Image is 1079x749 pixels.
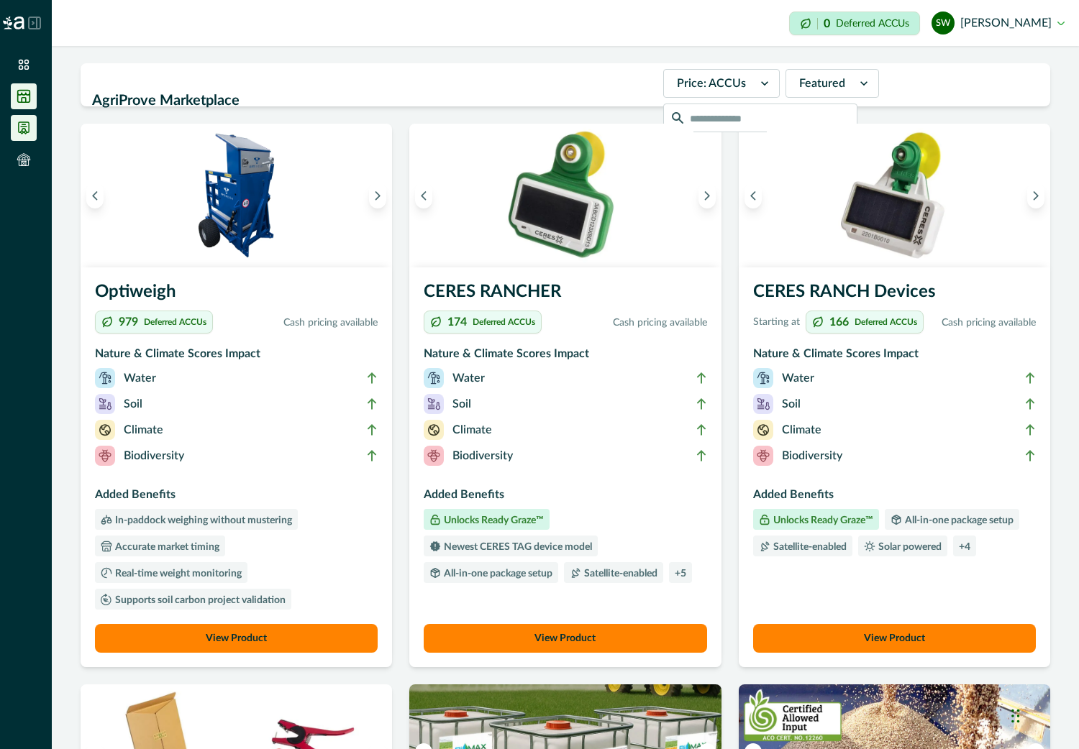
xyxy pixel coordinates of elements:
[447,316,467,328] p: 174
[581,569,657,579] p: Satellite-enabled
[144,318,206,326] p: Deferred ACCUs
[739,124,1050,267] img: A single CERES RANCH device
[753,486,1036,509] h3: Added Benefits
[782,369,814,387] p: Water
[409,124,721,267] img: A single CERES RANCHER device
[119,316,138,328] p: 979
[441,542,592,552] p: Newest CERES TAG device model
[441,569,552,579] p: All-in-one package setup
[86,183,104,208] button: Previous image
[3,17,24,29] img: Logo
[753,345,1036,368] h3: Nature & Climate Scores Impact
[441,515,544,525] p: Unlocks Ready Graze™
[219,316,378,331] p: Cash pricing available
[745,183,762,208] button: Previous image
[452,421,492,438] p: Climate
[824,18,830,29] p: 0
[782,395,801,413] p: Soil
[424,624,706,653] button: View Product
[836,18,909,29] p: Deferred ACCUs
[753,279,1036,311] h3: CERES RANCH Devices
[95,486,378,509] h3: Added Benefits
[112,542,219,552] p: Accurate market timing
[124,369,156,387] p: Water
[452,447,513,464] p: Biodiversity
[1027,183,1044,208] button: Next image
[782,421,821,438] p: Climate
[124,447,184,464] p: Biodiversity
[770,542,847,552] p: Satellite-enabled
[753,624,1036,653] button: View Product
[424,279,706,311] h3: CERES RANCHER
[932,6,1065,40] button: Stephen Warnken[PERSON_NAME]
[112,569,242,579] p: Real-time weight monitoring
[369,183,386,208] button: Next image
[855,318,917,326] p: Deferred ACCUs
[902,515,1014,525] p: All-in-one package setup
[112,515,292,525] p: In-paddock weighing without mustering
[95,624,378,653] button: View Product
[875,542,942,552] p: Solar powered
[473,318,535,326] p: Deferred ACCUs
[829,316,849,328] p: 166
[124,395,142,413] p: Soil
[698,183,716,208] button: Next image
[415,183,432,208] button: Previous image
[770,515,873,525] p: Unlocks Ready Graze™
[929,316,1036,331] p: Cash pricing available
[1007,680,1079,749] iframe: Chat Widget
[959,542,970,552] p: + 4
[424,486,706,509] h3: Added Benefits
[547,316,706,331] p: Cash pricing available
[1011,694,1020,737] div: Drag
[112,595,286,605] p: Supports soil carbon project validation
[81,124,392,267] img: An Optiweigh unit
[782,447,842,464] p: Biodiversity
[92,87,655,114] h2: AgriProve Marketplace
[424,345,706,368] h3: Nature & Climate Scores Impact
[95,345,378,368] h3: Nature & Climate Scores Impact
[452,369,485,387] p: Water
[452,395,471,413] p: Soil
[675,569,686,579] p: + 5
[124,421,163,438] p: Climate
[753,315,800,330] p: Starting at
[95,279,378,311] h3: Optiweigh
